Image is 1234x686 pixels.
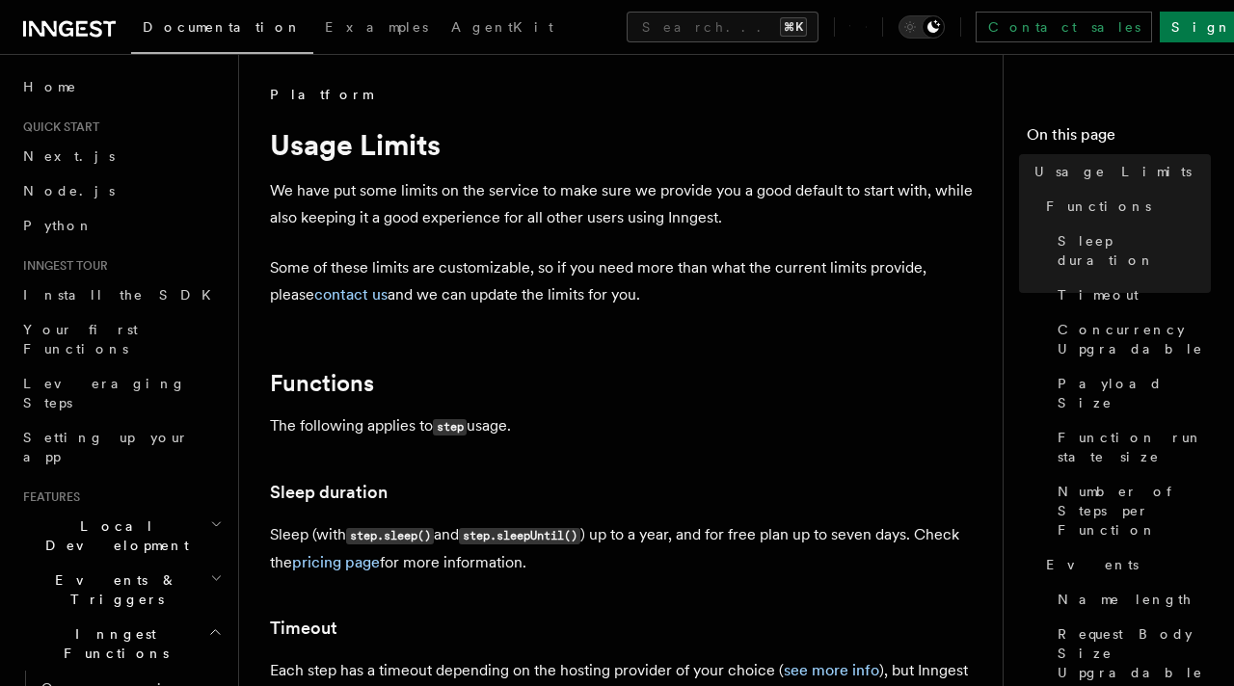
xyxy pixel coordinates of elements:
span: Usage Limits [1034,162,1192,181]
a: Functions [270,370,374,397]
span: Events & Triggers [15,570,210,609]
code: step.sleepUntil() [459,528,580,544]
span: Events [1046,555,1139,574]
a: Timeout [270,615,337,642]
a: Sleep duration [270,479,388,506]
a: Home [15,69,227,104]
a: Payload Size [1050,366,1211,420]
h4: On this page [1027,123,1211,154]
a: Functions [1038,189,1211,224]
p: We have put some limits on the service to make sure we provide you a good default to start with, ... [270,177,987,231]
kbd: ⌘K [780,17,807,37]
span: Next.js [23,148,115,164]
a: Contact sales [976,12,1152,42]
span: Timeout [1058,285,1139,304]
code: step [433,419,467,435]
span: Python [23,218,94,233]
span: Request Body Size Upgradable [1058,624,1211,682]
span: Functions [1046,197,1151,216]
span: Home [23,77,77,96]
span: Leveraging Steps [23,376,186,410]
span: Number of Steps per Function [1058,482,1211,540]
h1: Usage Limits [270,127,987,162]
span: Platform [270,85,372,104]
a: Function run state size [1050,420,1211,474]
a: Setting up your app [15,420,227,474]
span: Local Development [15,516,210,555]
a: Examples [313,6,440,52]
a: Leveraging Steps [15,366,227,420]
span: Function run state size [1058,428,1211,466]
span: Node.js [23,183,115,198]
span: Concurrency Upgradable [1058,320,1211,358]
a: Sleep duration [1050,224,1211,277]
button: Toggle dark mode [899,15,945,39]
a: contact us [314,285,388,303]
a: Name length [1050,582,1211,617]
span: Examples [325,19,428,35]
a: Python [15,208,227,243]
a: pricing page [292,553,380,571]
span: Name length [1058,590,1193,609]
a: Events [1038,547,1211,582]
span: Quick start [15,119,99,135]
button: Local Development [15,509,227,563]
code: step.sleep() [346,528,434,544]
span: AgentKit [451,19,553,35]
a: see more info [784,661,879,679]
p: The following applies to usage. [270,412,987,440]
span: Inngest tour [15,258,108,274]
a: AgentKit [440,6,565,52]
span: Sleep duration [1058,231,1211,270]
a: Concurrency Upgradable [1050,312,1211,366]
a: Timeout [1050,277,1211,312]
a: Next.js [15,139,227,173]
a: Number of Steps per Function [1050,474,1211,547]
span: Features [15,489,80,505]
p: Some of these limits are customizable, so if you need more than what the current limits provide, ... [270,254,987,308]
p: Sleep (with and ) up to a year, and for free plan up to seven days. Check the for more information. [270,521,987,576]
a: Your first Functions [15,312,227,366]
span: Documentation [143,19,302,35]
span: Inngest Functions [15,624,208,663]
a: Usage Limits [1027,154,1211,189]
span: Payload Size [1058,374,1211,412]
a: Documentation [131,6,313,54]
span: Your first Functions [23,322,138,356]
button: Events & Triggers [15,563,227,617]
a: Node.js [15,173,227,208]
a: Install the SDK [15,277,227,312]
button: Search...⌘K [627,12,818,42]
span: Install the SDK [23,287,223,303]
button: Inngest Functions [15,617,227,671]
span: Setting up your app [23,430,189,464]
